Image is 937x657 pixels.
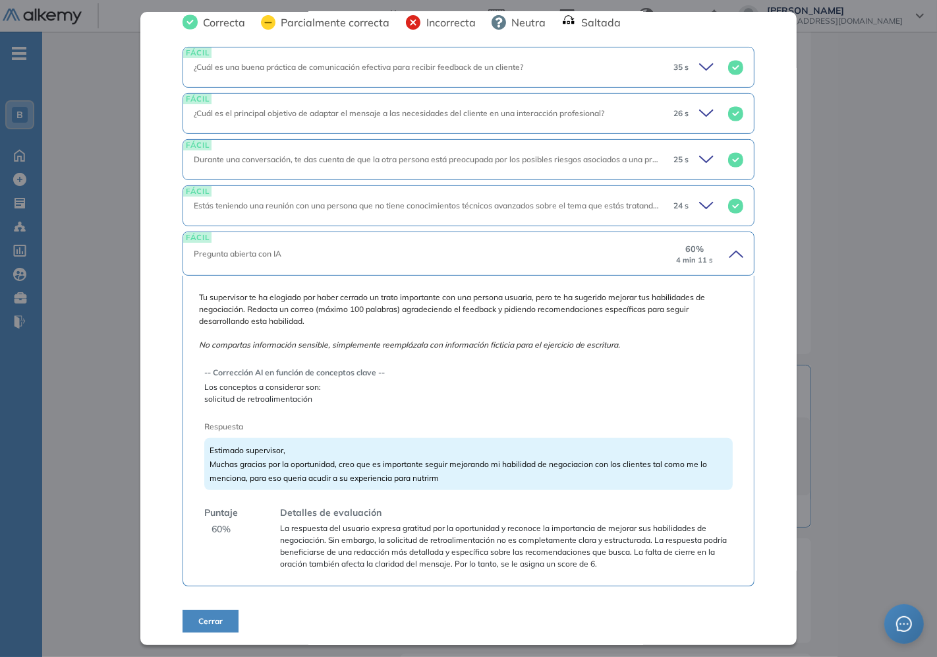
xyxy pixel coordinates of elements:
[685,243,704,255] span: 60 %
[198,615,223,627] span: Cerrar
[204,381,732,393] span: Los conceptos a considerar son:
[280,522,732,570] span: La respuesta del usuario expresa gratitud por la oportunidad y reconoce la importancia de mejorar...
[183,94,212,104] span: FÁCIL
[676,256,713,265] small: 4 min 11 s
[896,616,912,632] span: message
[183,232,212,242] span: FÁCIL
[275,15,389,30] span: Parcialmente correcta
[183,47,212,57] span: FÁCIL
[673,200,689,212] span: 24 s
[204,393,732,405] span: solicitud de retroalimentación
[183,140,212,150] span: FÁCIL
[280,506,382,520] span: Detalles de evaluación
[198,15,245,30] span: Correcta
[194,154,908,164] span: Durante una conversación, te das cuenta de que la otra persona está preocupada por los posibles r...
[199,340,620,350] i: No compartas información sensible, simplemente reemplázala con información ficticia para el ejerc...
[673,154,689,166] span: 25 s
[204,421,679,433] span: Respuesta
[194,248,674,260] div: Pregunta abierta con IA
[210,445,707,483] span: Estimado supervisor, Muchas gracias por la oportunidad, creo que es importante seguir mejorando m...
[199,292,737,351] span: Tu supervisor te ha elogiado por haber cerrado un trato importante con una persona usuaria, pero ...
[212,522,231,536] span: 60 %
[194,108,604,118] span: ¿Cuál es el principal objetivo de adaptar el mensaje a las necesidades del cliente en una interac...
[421,15,476,30] span: Incorrecta
[673,108,689,119] span: 26 s
[204,367,732,379] span: -- Corrección AI en función de conceptos clave --
[183,610,239,633] button: Cerrar
[576,15,621,30] span: Saltada
[506,15,546,30] span: Neutra
[194,62,523,72] span: ¿Cuál es una buena práctica de comunicación efectiva para recibir feedback de un cliente?
[673,61,689,73] span: 35 s
[183,186,212,196] span: FÁCIL
[204,506,238,520] span: Puntaje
